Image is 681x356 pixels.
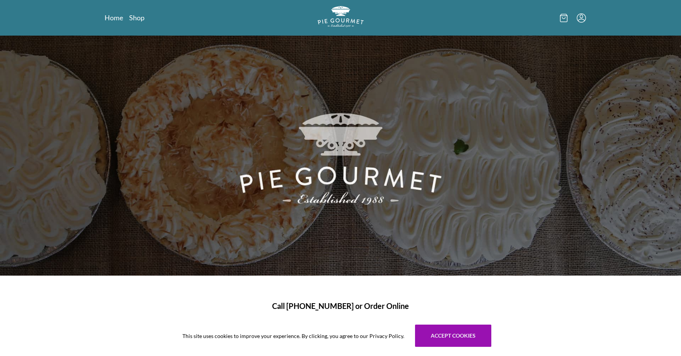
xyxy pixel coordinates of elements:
h1: Call [PHONE_NUMBER] or Order Online [114,300,568,312]
button: Accept cookies [415,325,491,347]
a: Shop [129,13,144,22]
a: Home [105,13,123,22]
img: logo [318,6,364,27]
button: Menu [577,13,586,23]
span: This site uses cookies to improve your experience. By clicking, you agree to our Privacy Policy. [182,332,404,340]
a: Logo [318,6,364,29]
